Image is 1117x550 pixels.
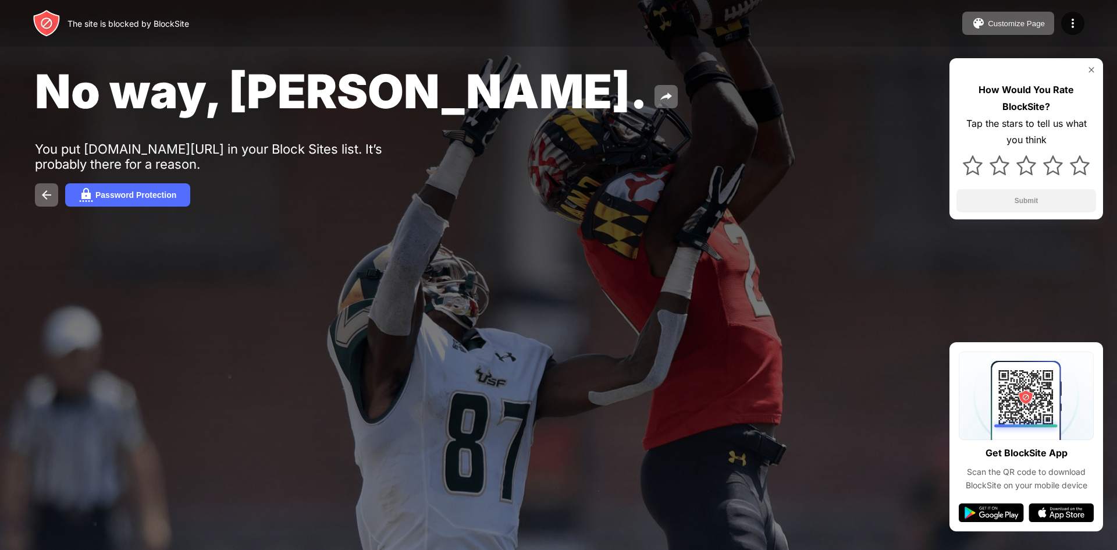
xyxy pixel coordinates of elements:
[990,155,1009,175] img: star.svg
[67,19,189,29] div: The site is blocked by BlockSite
[988,19,1045,28] div: Customize Page
[65,183,190,207] button: Password Protection
[1087,65,1096,74] img: rate-us-close.svg
[956,115,1096,149] div: Tap the stars to tell us what you think
[959,503,1024,522] img: google-play.svg
[33,9,61,37] img: header-logo.svg
[35,63,648,119] span: No way, [PERSON_NAME].
[95,190,176,200] div: Password Protection
[986,445,1068,462] div: Get BlockSite App
[972,16,986,30] img: pallet.svg
[1070,155,1090,175] img: star.svg
[79,188,93,202] img: password.svg
[1016,155,1036,175] img: star.svg
[959,466,1094,492] div: Scan the QR code to download BlockSite on your mobile device
[962,12,1054,35] button: Customize Page
[35,141,394,172] div: You put [DOMAIN_NAME][URL] in your Block Sites list. It’s probably there for a reason.
[659,90,673,104] img: share.svg
[40,188,54,202] img: back.svg
[956,189,1096,212] button: Submit
[956,81,1096,115] div: How Would You Rate BlockSite?
[959,352,1094,440] img: qrcode.svg
[1043,155,1063,175] img: star.svg
[1029,503,1094,522] img: app-store.svg
[1066,16,1080,30] img: menu-icon.svg
[963,155,983,175] img: star.svg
